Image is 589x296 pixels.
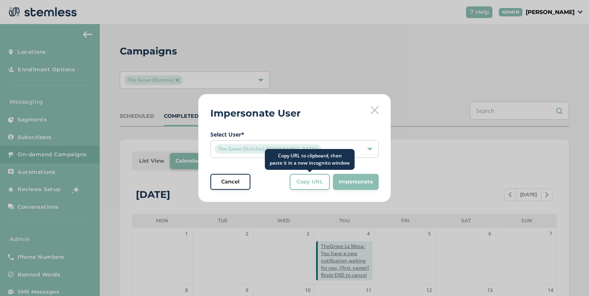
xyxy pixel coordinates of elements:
h2: Impersonate User [210,106,301,121]
span: Copy URL [297,178,323,186]
button: Cancel [210,174,250,190]
span: Cancel [221,178,240,186]
span: Impersonate [339,178,373,186]
span: The Grove (Dutchie) ([GEOGRAPHIC_DATA]) [215,144,321,154]
iframe: Chat Widget [549,258,589,296]
div: Copy URL to clipboard, then paste it in a new incognito window [265,149,355,170]
label: Select User [210,130,379,139]
button: Impersonate [333,174,379,190]
button: Copy URL [290,174,330,190]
